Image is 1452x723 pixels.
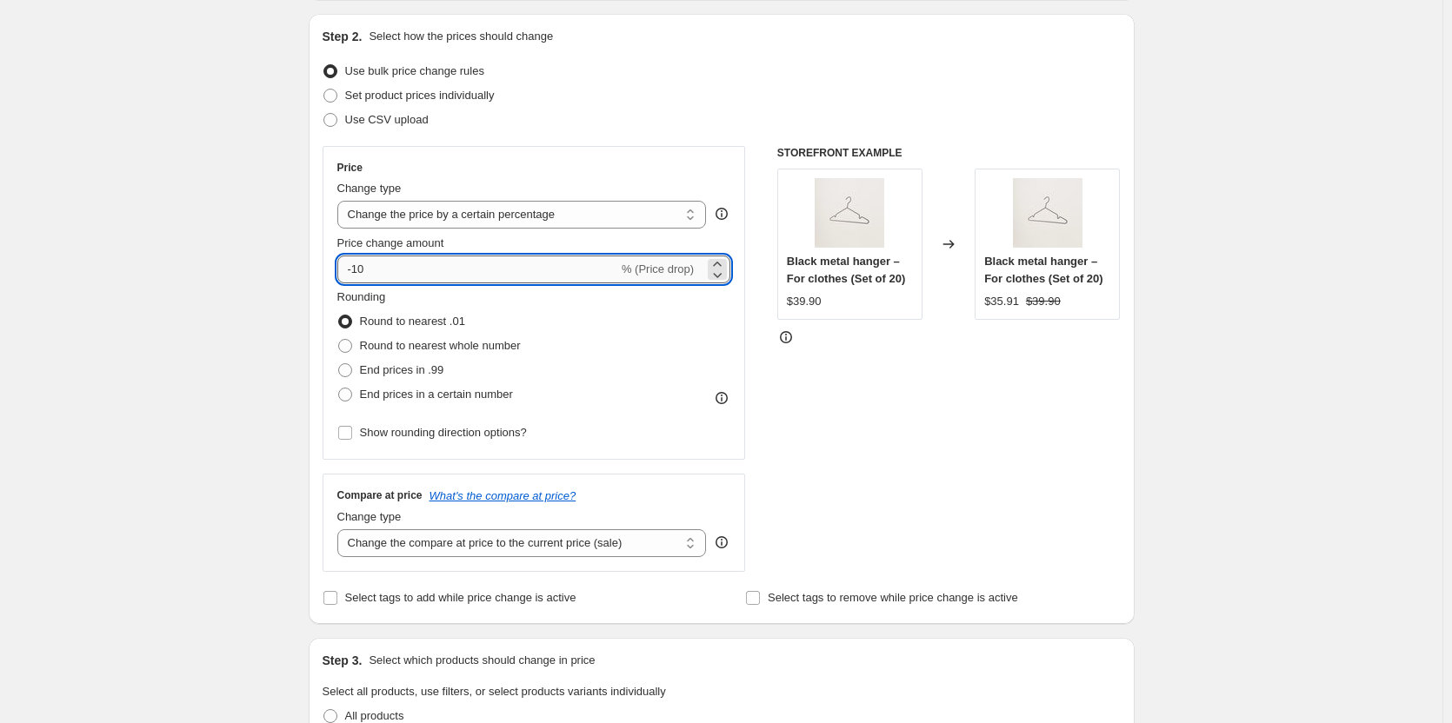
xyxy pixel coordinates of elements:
[337,236,444,249] span: Price change amount
[345,89,495,102] span: Set product prices individually
[815,178,884,248] img: black-metal-hanger_80x.webp
[323,685,666,698] span: Select all products, use filters, or select products variants individually
[1026,293,1061,310] strike: $39.90
[1013,178,1082,248] img: black-metal-hanger_80x.webp
[360,363,444,376] span: End prices in .99
[787,293,822,310] div: $39.90
[337,255,618,283] input: -15
[345,64,484,77] span: Use bulk price change rules
[323,652,363,669] h2: Step 3.
[768,591,1018,604] span: Select tags to remove while price change is active
[360,388,513,401] span: End prices in a certain number
[323,28,363,45] h2: Step 2.
[369,652,595,669] p: Select which products should change in price
[337,182,402,195] span: Change type
[337,510,402,523] span: Change type
[360,315,465,328] span: Round to nearest .01
[622,262,694,275] span: % (Price drop)
[787,255,906,285] span: Black metal hanger – For clothes (Set of 20)
[337,290,386,303] span: Rounding
[345,709,404,722] span: All products
[369,28,553,45] p: Select how the prices should change
[360,426,527,439] span: Show rounding direction options?
[430,489,576,502] button: What's the compare at price?
[360,339,521,352] span: Round to nearest whole number
[777,146,1121,160] h6: STOREFRONT EXAMPLE
[713,534,730,551] div: help
[984,255,1103,285] span: Black metal hanger – For clothes (Set of 20)
[713,205,730,222] div: help
[345,591,576,604] span: Select tags to add while price change is active
[337,488,423,502] h3: Compare at price
[984,293,1019,310] div: $35.91
[345,113,429,126] span: Use CSV upload
[337,161,363,175] h3: Price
